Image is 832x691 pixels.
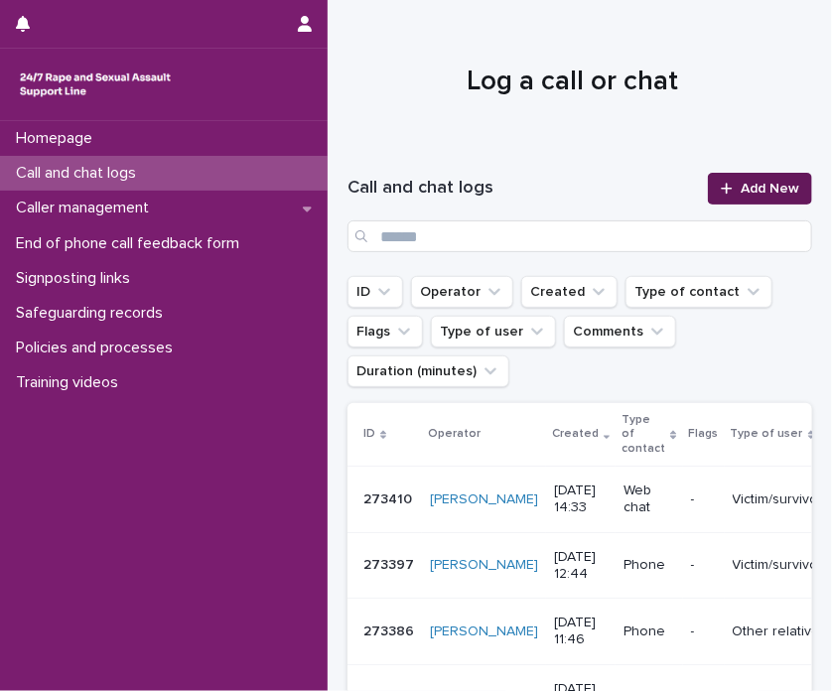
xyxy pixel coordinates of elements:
p: Training videos [8,373,134,392]
p: Type of contact [622,409,665,460]
h1: Log a call or chat [347,64,797,100]
h1: Call and chat logs [347,177,696,201]
button: ID [347,276,403,308]
button: Type of contact [625,276,772,308]
p: [DATE] 12:44 [554,549,608,583]
p: Victim/survivor [733,491,824,508]
a: [PERSON_NAME] [430,557,538,574]
a: [PERSON_NAME] [430,623,538,640]
p: Other relative [733,623,824,640]
button: Comments [564,316,676,347]
p: End of phone call feedback form [8,234,255,253]
p: 273386 [363,620,418,640]
p: Created [552,423,599,445]
p: [DATE] 14:33 [554,483,608,516]
p: Signposting links [8,269,146,288]
button: Duration (minutes) [347,355,509,387]
p: [DATE] 11:46 [554,615,608,648]
a: [PERSON_NAME] [430,491,538,508]
p: Call and chat logs [8,164,152,183]
p: Phone [624,557,674,574]
button: Type of user [431,316,556,347]
p: - [691,557,717,574]
p: Homepage [8,129,108,148]
span: Add New [741,182,799,196]
button: Created [521,276,618,308]
input: Search [347,220,812,252]
button: Flags [347,316,423,347]
img: rhQMoQhaT3yELyF149Cw [16,65,175,104]
p: ID [363,423,375,445]
p: 273397 [363,553,418,574]
a: Add New [708,173,812,205]
p: Safeguarding records [8,304,179,323]
p: Caller management [8,199,165,217]
p: Type of user [731,423,803,445]
p: Phone [624,623,674,640]
p: Web chat [624,483,674,516]
p: Flags [689,423,719,445]
p: 273410 [363,487,416,508]
p: Policies and processes [8,339,189,357]
p: Victim/survivor [733,557,824,574]
p: - [691,623,717,640]
p: Operator [428,423,481,445]
button: Operator [411,276,513,308]
p: - [691,491,717,508]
